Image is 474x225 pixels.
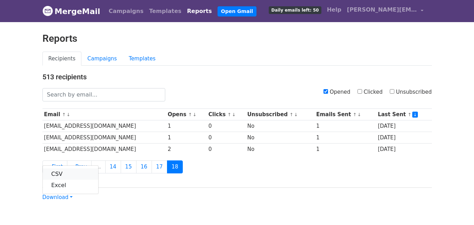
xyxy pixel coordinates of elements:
label: Unsubscribed [390,88,432,96]
a: Campaigns [81,52,123,66]
td: 1 [166,132,207,144]
a: ↑ [289,112,293,117]
td: [DATE] [376,144,432,155]
td: 2 [166,144,207,155]
td: 1 [314,120,376,132]
a: 18 [167,160,183,173]
a: 16 [136,160,152,173]
td: 1 [166,120,207,132]
a: Reports [184,4,215,18]
th: Last Sent [376,109,432,120]
a: ↓ [232,112,236,117]
a: Excel [43,180,98,191]
label: Opened [323,88,351,96]
a: 15 [121,160,136,173]
a: Help [324,3,344,17]
a: Templates [146,4,184,18]
a: Open Gmail [218,6,256,16]
a: 17 [152,160,167,173]
td: 1 [314,144,376,155]
a: ↑ [227,112,231,117]
a: ↓ [412,112,418,118]
td: [DATE] [376,132,432,144]
input: Search by email... [42,88,165,101]
a: Download [42,194,73,200]
label: Clicked [358,88,383,96]
td: [EMAIL_ADDRESS][DOMAIN_NAME] [42,132,166,144]
td: [EMAIL_ADDRESS][DOMAIN_NAME] [42,144,166,155]
span: Daily emails left: 50 [269,6,321,14]
a: CSV [43,168,98,180]
h4: 513 recipients [42,73,432,81]
td: 0 [207,144,246,155]
th: Unsubscribed [246,109,314,120]
td: 0 [207,120,246,132]
input: Opened [323,89,328,94]
a: ↑ [188,112,192,117]
a: ↓ [193,112,196,117]
th: Email [42,109,166,120]
th: Emails Sent [314,109,376,120]
input: Clicked [358,89,362,94]
h2: Reports [42,33,432,45]
a: « First [42,160,68,173]
th: Opens [166,109,207,120]
a: ↓ [357,112,361,117]
a: ↓ [67,112,71,117]
a: ↓ [294,112,298,117]
td: 1 [314,132,376,144]
td: No [246,120,314,132]
td: [DATE] [376,120,432,132]
td: 0 [207,132,246,144]
a: ↑ [62,112,66,117]
td: No [246,132,314,144]
a: Templates [123,52,161,66]
a: Campaigns [106,4,146,18]
a: Daily emails left: 50 [266,3,324,17]
iframe: Chat Widget [439,191,474,225]
a: 14 [105,160,121,173]
a: MergeMail [42,4,100,19]
a: Recipients [42,52,82,66]
td: [EMAIL_ADDRESS][DOMAIN_NAME] [42,120,166,132]
input: Unsubscribed [390,89,394,94]
th: Clicks [207,109,246,120]
td: No [246,144,314,155]
a: ‹ Prev [67,160,92,173]
span: [PERSON_NAME][EMAIL_ADDRESS][DOMAIN_NAME] [347,6,417,14]
a: ↑ [408,112,412,117]
a: ↑ [353,112,357,117]
img: MergeMail logo [42,6,53,16]
a: [PERSON_NAME][EMAIL_ADDRESS][DOMAIN_NAME] [344,3,426,19]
